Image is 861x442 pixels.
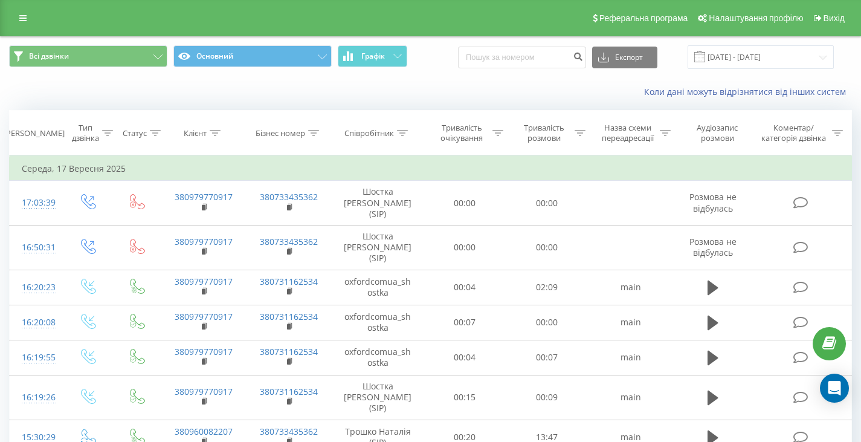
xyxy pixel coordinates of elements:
[588,270,674,305] td: main
[22,346,50,369] div: 16:19:55
[820,374,849,403] div: Open Intercom Messenger
[592,47,657,68] button: Експорт
[685,123,750,143] div: Аудіозапис розмови
[260,346,318,357] a: 380731162534
[72,123,99,143] div: Тип дзвінка
[260,311,318,322] a: 380731162534
[506,181,588,226] td: 00:00
[123,128,147,138] div: Статус
[9,45,167,67] button: Всі дзвінки
[29,51,69,61] span: Всі дзвінки
[22,236,50,259] div: 16:50:31
[22,386,50,409] div: 16:19:26
[506,225,588,270] td: 00:00
[588,340,674,375] td: main
[260,386,318,397] a: 380731162534
[644,86,852,97] a: Коли дані можуть відрізнятися вiд інших систем
[4,128,65,138] div: [PERSON_NAME]
[506,375,588,420] td: 00:09
[332,225,424,270] td: Шостка [PERSON_NAME] (SIP)
[424,225,506,270] td: 00:00
[175,236,233,247] a: 380979770917
[332,270,424,305] td: oxfordcomua_shostka
[175,426,233,437] a: 380960082207
[434,123,489,143] div: Тривалість очікування
[22,311,50,334] div: 16:20:08
[184,128,207,138] div: Клієнт
[175,386,233,397] a: 380979770917
[22,276,50,299] div: 16:20:23
[424,340,506,375] td: 00:04
[260,276,318,287] a: 380731162534
[260,426,318,437] a: 380733435362
[22,191,50,215] div: 17:03:39
[332,305,424,340] td: oxfordcomua_shostka
[260,191,318,203] a: 380733435362
[338,45,407,67] button: Графік
[506,270,588,305] td: 02:09
[458,47,586,68] input: Пошук за номером
[599,123,657,143] div: Назва схеми переадресації
[256,128,305,138] div: Бізнес номер
[332,340,424,375] td: oxfordcomua_shostka
[344,128,394,138] div: Співробітник
[599,13,688,23] span: Реферальна програма
[424,270,506,305] td: 00:04
[332,181,424,226] td: Шостка [PERSON_NAME] (SIP)
[588,375,674,420] td: main
[824,13,845,23] span: Вихід
[173,45,332,67] button: Основний
[517,123,572,143] div: Тривалість розмови
[424,375,506,420] td: 00:15
[689,191,737,213] span: Розмова не відбулась
[175,276,233,287] a: 380979770917
[506,340,588,375] td: 00:07
[758,123,829,143] div: Коментар/категорія дзвінка
[588,305,674,340] td: main
[332,375,424,420] td: Шостка [PERSON_NAME] (SIP)
[175,311,233,322] a: 380979770917
[424,181,506,226] td: 00:00
[361,52,385,60] span: Графік
[424,305,506,340] td: 00:07
[689,236,737,258] span: Розмова не відбулась
[260,236,318,247] a: 380733435362
[709,13,803,23] span: Налаштування профілю
[10,157,852,181] td: Середа, 17 Вересня 2025
[175,346,233,357] a: 380979770917
[175,191,233,203] a: 380979770917
[506,305,588,340] td: 00:00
